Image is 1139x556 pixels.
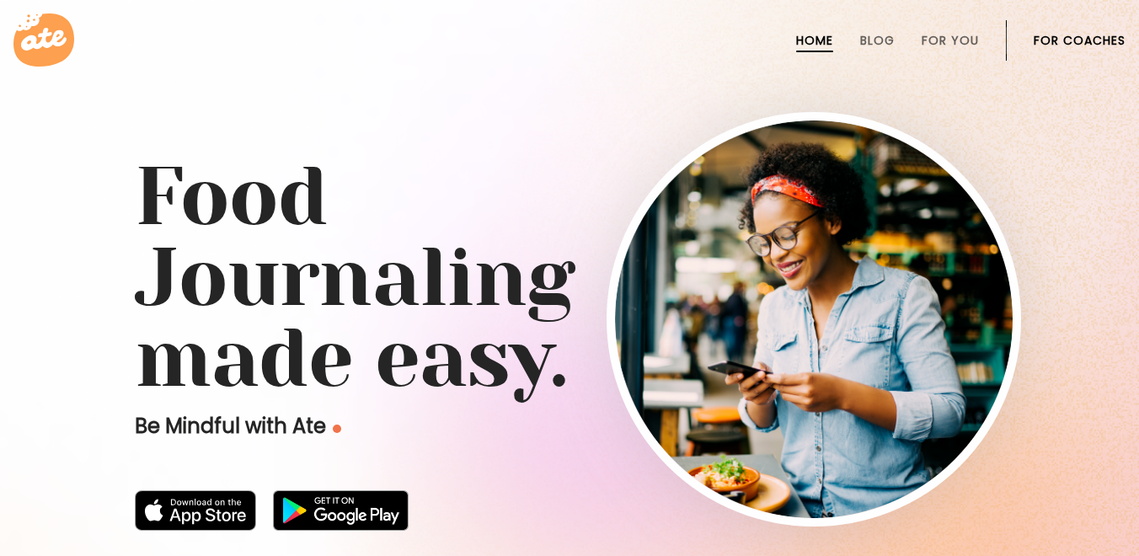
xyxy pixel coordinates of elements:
img: badge-download-google.png [273,490,409,531]
img: badge-download-apple.svg [135,490,256,531]
h1: Food Journaling made easy. [135,157,1004,399]
p: Be Mindful with Ate [135,413,607,440]
a: Blog [860,34,895,47]
a: Home [796,34,833,47]
img: home-hero-img-rounded.png [615,120,1013,518]
a: For Coaches [1034,34,1126,47]
a: For You [922,34,979,47]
